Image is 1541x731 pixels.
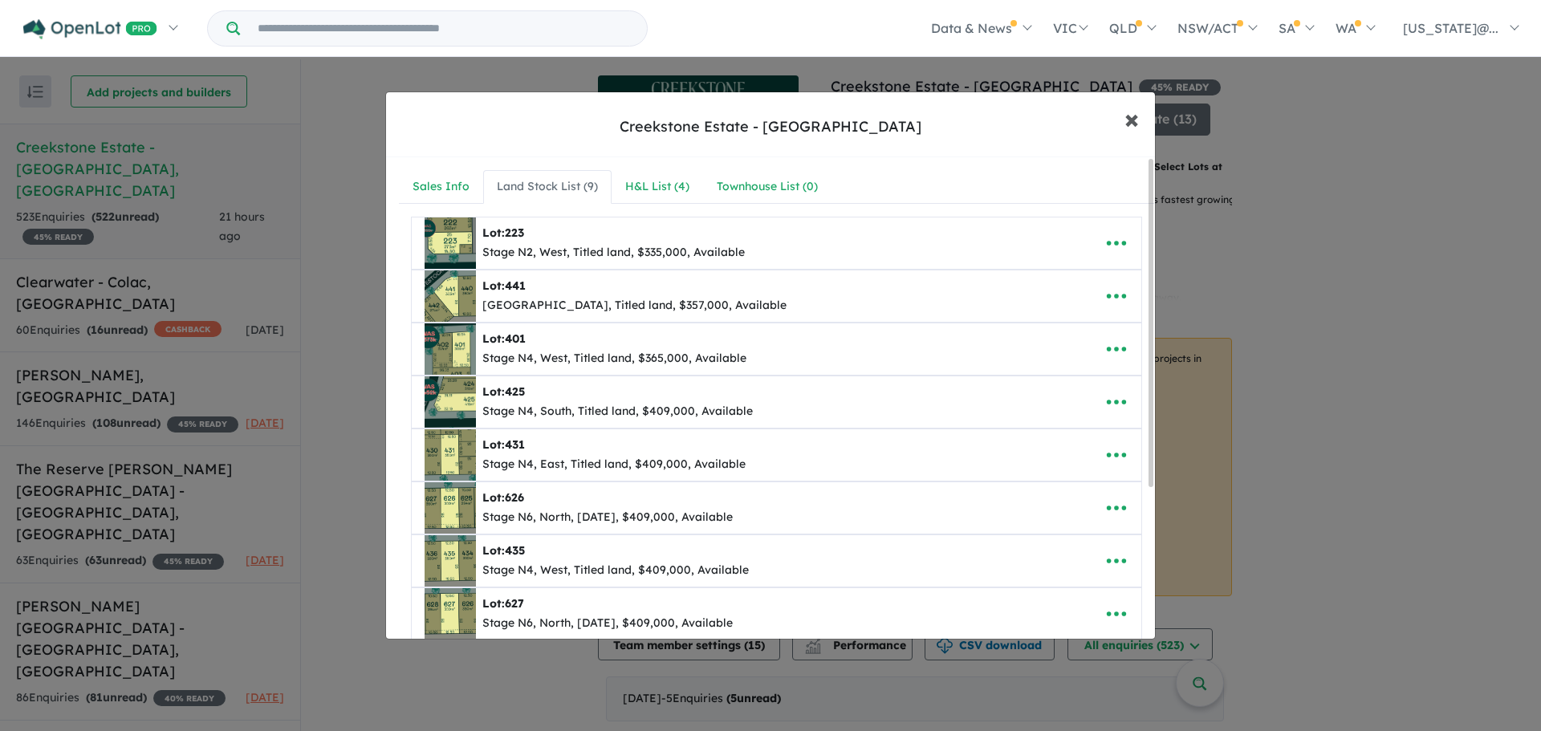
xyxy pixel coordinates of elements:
[482,331,526,346] b: Lot:
[425,588,476,640] img: Creekstone%20Estate%20-%20Tarneit%20-%20Lot%20627___1734476066.jpg
[482,596,524,611] b: Lot:
[425,429,476,481] img: Creekstone%20Estate%20-%20Tarneit%20-%20Lot%20431___1758071631.jpg
[482,384,525,399] b: Lot:
[482,296,787,315] div: [GEOGRAPHIC_DATA], Titled land, $357,000, Available
[413,177,470,197] div: Sales Info
[505,437,525,452] span: 431
[620,116,921,137] div: Creekstone Estate - [GEOGRAPHIC_DATA]
[482,349,746,368] div: Stage N4, West, Titled land, $365,000, Available
[505,384,525,399] span: 425
[425,270,476,322] img: Creekstone%20Estate%20-%20Tarneit%20-%20Lot%20441___1758072053.jpg
[1124,101,1139,136] span: ×
[482,614,733,633] div: Stage N6, North, [DATE], $409,000, Available
[1403,20,1498,36] span: [US_STATE]@...
[505,331,526,346] span: 401
[482,243,745,262] div: Stage N2, West, Titled land, $335,000, Available
[482,278,526,293] b: Lot:
[717,177,818,197] div: Townhouse List ( 0 )
[425,323,476,375] img: Creekstone%20Estate%20-%20Tarneit%20-%20Lot%20401___1756356796.png
[425,535,476,587] img: Creekstone%20Estate%20-%20Tarneit%20-%20Lot%20435___1758071726.jpg
[482,490,524,505] b: Lot:
[482,543,525,558] b: Lot:
[482,437,525,452] b: Lot:
[505,490,524,505] span: 626
[505,543,525,558] span: 435
[482,225,524,240] b: Lot:
[482,508,733,527] div: Stage N6, North, [DATE], $409,000, Available
[482,455,746,474] div: Stage N4, East, Titled land, $409,000, Available
[505,225,524,240] span: 223
[497,177,598,197] div: Land Stock List ( 9 )
[425,217,476,269] img: Creekstone%20Estate%20-%20Tarneit%20-%20Lot%20223___1752723269.png
[425,376,476,428] img: Creekstone%20Estate%20-%20Tarneit%20-%20Lot%20425___1756356733.png
[482,402,753,421] div: Stage N4, South, Titled land, $409,000, Available
[425,482,476,534] img: Creekstone%20Estate%20-%20Tarneit%20-%20Lot%20626___1734476066.jpg
[625,177,689,197] div: H&L List ( 4 )
[482,561,749,580] div: Stage N4, West, Titled land, $409,000, Available
[505,596,524,611] span: 627
[505,278,526,293] span: 441
[23,19,157,39] img: Openlot PRO Logo White
[243,11,644,46] input: Try estate name, suburb, builder or developer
